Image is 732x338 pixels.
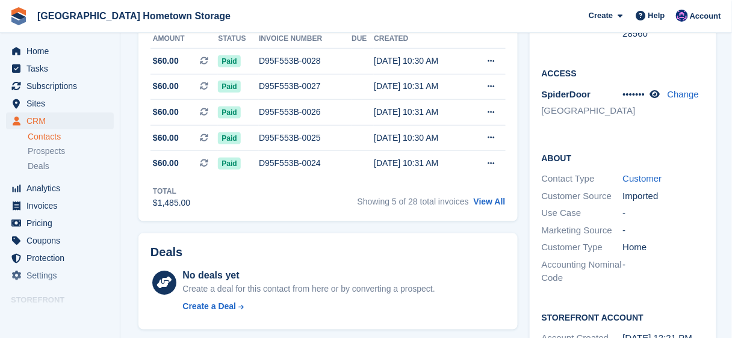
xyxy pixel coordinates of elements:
span: Tasks [26,60,99,77]
span: Coupons [26,232,99,249]
div: D95F553B-0028 [259,55,352,67]
span: Online Store [26,309,99,326]
th: Amount [150,29,218,49]
h2: Deals [150,245,182,259]
a: menu [6,232,114,249]
div: No deals yet [182,268,435,283]
div: Create a deal for this contact from here or by converting a prospect. [182,283,435,295]
div: $1,485.00 [153,197,190,209]
div: Marketing Source [542,224,623,238]
a: Prospects [28,145,114,158]
a: menu [6,215,114,232]
a: Change [668,89,699,99]
span: Paid [218,81,240,93]
a: Preview store [99,310,114,325]
a: Create a Deal [182,300,435,313]
span: Prospects [28,146,65,157]
img: stora-icon-8386f47178a22dfd0bd8f6a31ec36ba5ce8667c1dd55bd0f319d3a0aa187defe.svg [10,7,28,25]
div: Customer Source [542,189,623,203]
span: Subscriptions [26,78,99,94]
div: [DATE] 10:30 AM [374,132,468,144]
div: [DATE] 10:31 AM [374,80,468,93]
div: - [623,206,704,220]
span: $60.00 [153,80,179,93]
a: Customer [623,173,662,183]
a: menu [6,197,114,214]
div: [DATE] 10:31 AM [374,157,468,170]
a: menu [6,267,114,284]
span: Analytics [26,180,99,197]
span: Paid [218,106,240,118]
a: [GEOGRAPHIC_DATA] Hometown Storage [33,6,235,26]
h2: About [542,152,704,164]
th: Created [374,29,468,49]
div: [DATE] 10:31 AM [374,106,468,118]
th: Due [352,29,374,49]
span: Sites [26,95,99,112]
a: Deals [28,160,114,173]
div: [DATE] 10:30 AM [374,55,468,67]
div: Create a Deal [182,300,236,313]
div: D95F553B-0026 [259,106,352,118]
span: $60.00 [153,132,179,144]
th: Invoice number [259,29,352,49]
img: Amy Liposky-Vincent [676,10,688,22]
div: Accounting Nominal Code [542,258,623,285]
a: menu [6,309,114,326]
th: Status [218,29,259,49]
span: Paid [218,55,240,67]
span: ••••••• [623,89,645,99]
a: menu [6,250,114,266]
span: Pricing [26,215,99,232]
a: menu [6,112,114,129]
div: D95F553B-0024 [259,157,352,170]
span: CRM [26,112,99,129]
span: Help [648,10,665,22]
span: $60.00 [153,106,179,118]
h2: Storefront Account [542,311,704,323]
span: SpiderDoor [542,89,591,99]
a: menu [6,95,114,112]
div: Contact Type [542,172,623,186]
div: Use Case [542,206,623,220]
div: 28560 [623,27,704,41]
span: Account [690,10,721,22]
div: D95F553B-0025 [259,132,352,144]
span: Create [589,10,613,22]
span: Showing 5 of 28 total invoices [358,197,469,206]
li: [GEOGRAPHIC_DATA] [542,104,623,118]
a: Contacts [28,131,114,143]
div: Total [153,186,190,197]
a: menu [6,78,114,94]
div: Imported [623,189,704,203]
div: Home [623,241,704,254]
a: menu [6,43,114,60]
h2: Access [542,67,704,79]
span: Protection [26,250,99,266]
span: $60.00 [153,55,179,67]
span: Paid [218,132,240,144]
div: Customer Type [542,241,623,254]
span: Home [26,43,99,60]
span: Deals [28,161,49,172]
span: Settings [26,267,99,284]
div: - [623,258,704,285]
div: - [623,224,704,238]
div: D95F553B-0027 [259,80,352,93]
span: Paid [218,158,240,170]
span: Storefront [11,294,120,306]
a: View All [474,197,506,206]
a: menu [6,60,114,77]
span: $60.00 [153,157,179,170]
span: Invoices [26,197,99,214]
a: menu [6,180,114,197]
